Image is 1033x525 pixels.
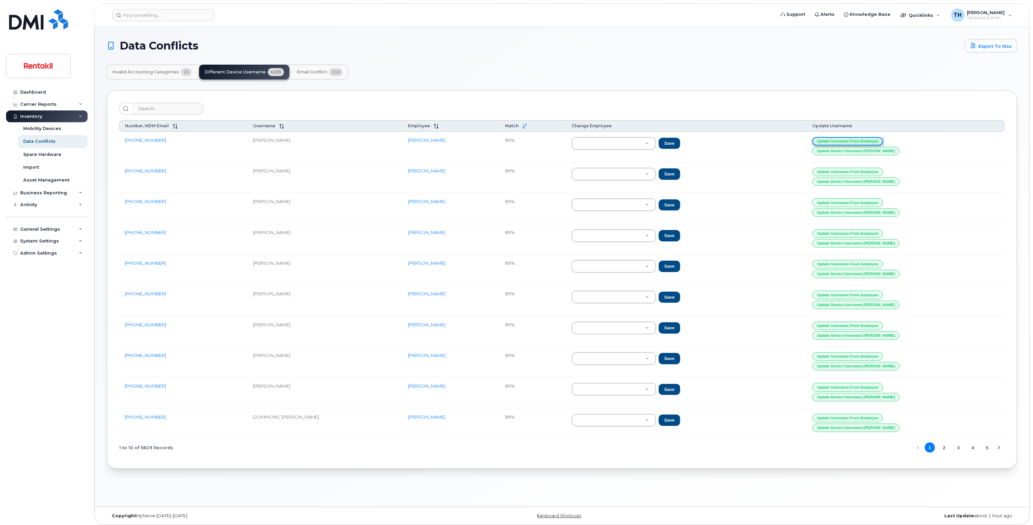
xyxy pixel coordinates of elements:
a: [PHONE_NUMBER] [125,260,166,266]
button: Update Device Username [PERSON_NAME] [812,239,900,248]
button: Update Device Username [PERSON_NAME] [812,331,900,340]
a: [PERSON_NAME] [408,230,445,235]
a: [PERSON_NAME] [408,137,445,143]
td: [PERSON_NAME] [248,255,403,285]
a: [PHONE_NUMBER] [125,414,166,420]
button: Update Username from Employee [812,198,883,207]
a: [PHONE_NUMBER] [125,353,166,358]
button: Page 2 [939,442,949,453]
span: 21 [181,68,192,76]
span: Number, MDM Email [125,123,169,128]
button: Page 5 [982,442,992,453]
button: Page 1 [925,442,935,453]
td: 89% [500,224,566,255]
td: [PERSON_NAME] [248,132,403,162]
button: Update Username from Employee [812,229,883,238]
a: [PHONE_NUMBER] [125,322,166,327]
div: MyServe [DATE]–[DATE] [107,513,410,519]
button: Update Device Username [PERSON_NAME] [812,147,900,155]
button: Save [659,199,680,211]
td: 89% [500,255,566,285]
span: Username [253,123,275,128]
span: Invalid Accounting Categories [112,69,179,75]
a: [PHONE_NUMBER] [125,199,166,204]
iframe: Messenger Launcher [1004,496,1028,520]
span: Update Username [812,123,852,128]
td: [PERSON_NAME] [248,347,403,378]
td: [PERSON_NAME] [248,193,403,224]
td: 89% [500,162,566,193]
a: [PHONE_NUMBER] [125,230,166,235]
button: Update Username from Employee [812,322,883,330]
button: Update Device Username [PERSON_NAME] [812,424,900,432]
button: Update Username from Employee [812,260,883,268]
td: DOMMONIC [PERSON_NAME] [248,408,403,439]
strong: Last Update [944,513,974,518]
td: [PERSON_NAME] [248,162,403,193]
a: Export to Xlsx [965,39,1017,53]
button: Update Username from Employee [812,137,883,145]
a: [PHONE_NUMBER] [125,137,166,143]
button: Save [659,261,680,272]
td: 89% [500,285,566,316]
td: [PERSON_NAME] [248,285,403,316]
span: Employee [408,123,430,128]
a: [PERSON_NAME] [408,383,445,389]
span: Email Conflict [297,69,327,75]
a: [PHONE_NUMBER] [125,291,166,296]
td: [PERSON_NAME] [248,316,403,347]
span: 1 to 10 of 5829 Records [119,442,173,453]
a: [PERSON_NAME] [408,353,445,358]
span: Match [505,123,519,128]
div: about 1 hour ago [714,513,1017,519]
input: Search... [132,103,204,115]
button: Save [659,168,680,180]
td: [PERSON_NAME] [248,224,403,255]
button: Update Device Username [PERSON_NAME] [812,393,900,401]
button: Page 3 [953,442,964,453]
button: Save [659,292,680,303]
button: Update Device Username [PERSON_NAME] [812,208,900,217]
button: Save [659,322,680,334]
td: 89% [500,316,566,347]
td: 89% [500,378,566,408]
span: 112 [329,68,343,76]
button: Save [659,138,680,149]
button: Save [659,353,680,364]
td: 89% [500,347,566,378]
span: Data Conflicts [120,41,198,51]
button: Save [659,384,680,395]
a: Keyboard Shortcuts [537,513,581,518]
td: 89% [500,408,566,439]
button: Page 4 [968,442,978,453]
button: Update Device Username [PERSON_NAME] [812,270,900,278]
td: 89% [500,193,566,224]
a: [PHONE_NUMBER] [125,383,166,389]
button: Update Username from Employee [812,352,883,361]
a: [PERSON_NAME] [408,168,445,173]
a: [PERSON_NAME] [408,322,445,327]
button: Save [659,230,680,241]
button: Update Device Username [PERSON_NAME] [812,301,900,309]
button: Next Page [994,442,1004,453]
button: Update Device Username [PERSON_NAME] [812,362,900,370]
a: [PERSON_NAME] [408,260,445,266]
strong: Copyright [112,513,136,518]
td: 89% [500,132,566,162]
button: Update Username from Employee [812,168,883,176]
button: Update Username from Employee [812,414,883,422]
a: [PHONE_NUMBER] [125,168,166,173]
button: Update Username from Employee [812,383,883,391]
span: Change Employee [572,123,612,128]
a: [PERSON_NAME] [408,414,445,420]
a: [PERSON_NAME] [408,291,445,296]
td: [PERSON_NAME] [248,378,403,408]
button: Update Username from Employee [812,291,883,299]
button: Update Device Username [PERSON_NAME] [812,177,900,186]
a: [PERSON_NAME] [408,199,445,204]
button: Save [659,415,680,426]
